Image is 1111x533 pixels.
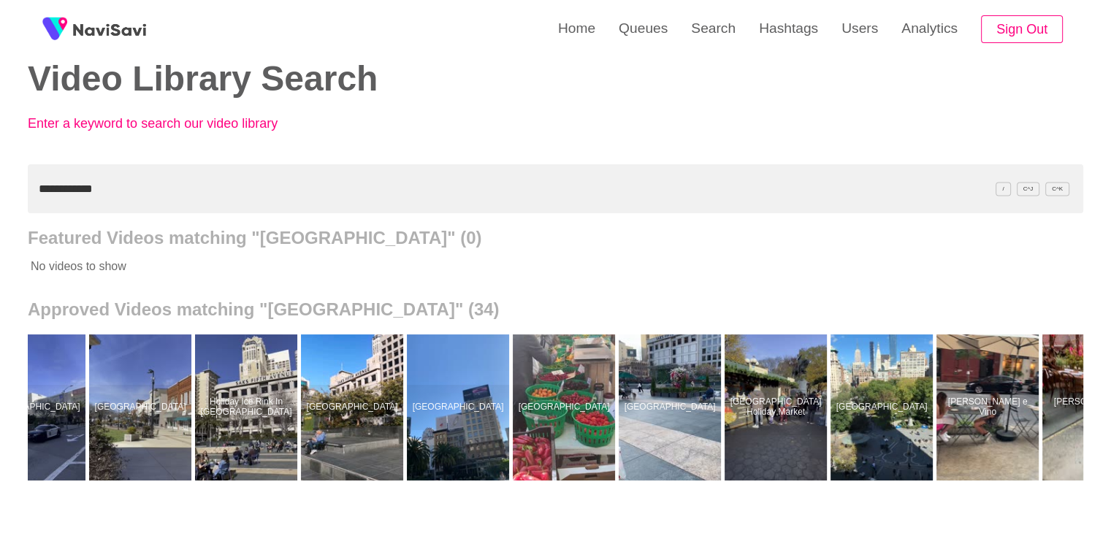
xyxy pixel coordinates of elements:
a: Holiday Ice Rink In [GEOGRAPHIC_DATA]Holiday Ice Rink In Union Square [195,334,301,480]
span: C^J [1017,182,1040,196]
a: [GEOGRAPHIC_DATA] Holiday MarketUnion Square Holiday Market [725,334,831,480]
p: Enter a keyword to search our video library [28,116,349,131]
a: [GEOGRAPHIC_DATA]Union Square [407,334,513,480]
a: [PERSON_NAME] e VinoTarallucci e Vino [936,334,1042,480]
img: fireSpot [37,11,73,47]
a: [GEOGRAPHIC_DATA]Union Square [831,334,936,480]
a: [GEOGRAPHIC_DATA]Union Square Park [513,334,619,480]
span: C^K [1045,182,1069,196]
p: No videos to show [28,248,977,285]
img: fireSpot [73,22,146,37]
a: [GEOGRAPHIC_DATA]Union Square [89,334,195,480]
h2: Video Library Search [28,60,533,99]
h2: Featured Videos matching "[GEOGRAPHIC_DATA]" (0) [28,228,1083,248]
span: / [996,182,1010,196]
a: [GEOGRAPHIC_DATA]Union Square [619,334,725,480]
button: Sign Out [981,15,1063,44]
a: [GEOGRAPHIC_DATA]Union Square [301,334,407,480]
h2: Approved Videos matching "[GEOGRAPHIC_DATA]" (34) [28,299,1083,320]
